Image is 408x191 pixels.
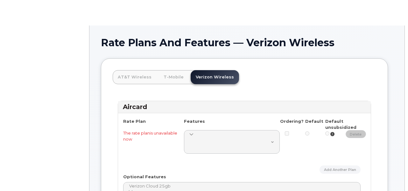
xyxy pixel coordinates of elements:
[129,184,352,189] option: Verizon Cloud 25gb
[123,103,366,111] h3: Aircard
[101,37,393,48] h1: Rate Plans And Features — Verizon Wireless
[280,119,304,124] strong: Ordering?
[113,70,157,84] a: AT&T Wireless
[123,119,146,124] strong: Rate Plan
[123,174,166,180] label: Optional Features
[305,119,323,124] strong: Default
[123,130,177,142] span: The rate plan is unavailable now
[325,119,356,130] strong: Default unsubsidized
[184,119,205,124] strong: Features
[346,130,366,138] a: delete
[191,70,239,84] a: Verizon Wireless
[158,70,189,84] a: T-Mobile
[320,165,361,173] a: Add Another Plan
